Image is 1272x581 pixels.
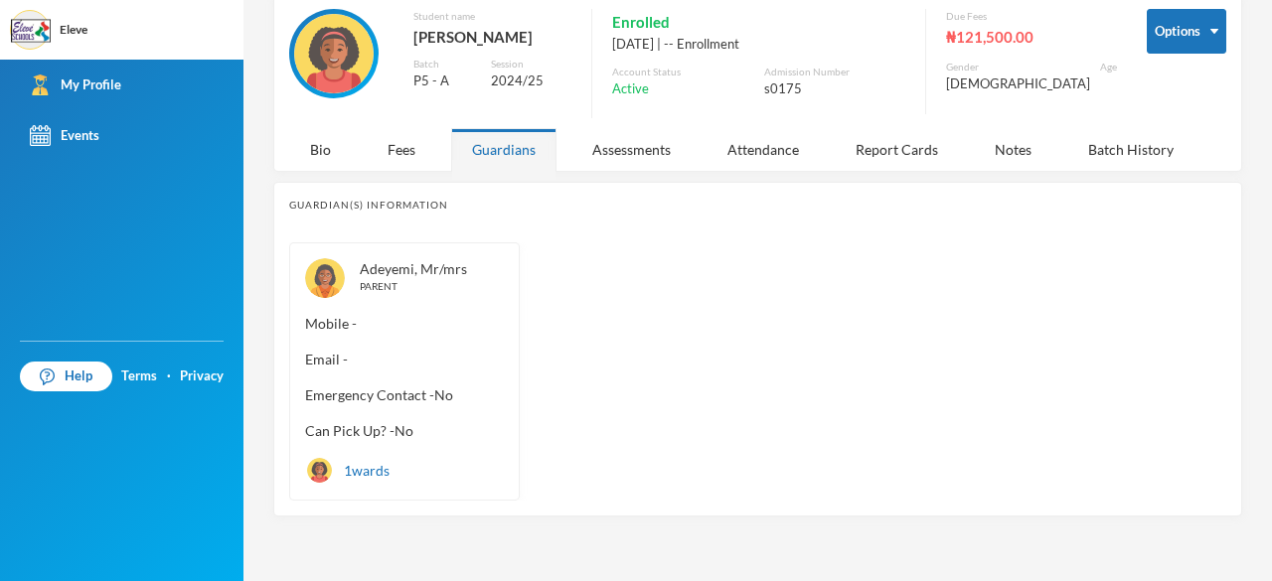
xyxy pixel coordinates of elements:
div: Fees [367,128,436,171]
div: Batch [413,57,477,72]
img: STUDENT [307,458,332,483]
span: Active [612,79,649,99]
span: Mobile - [305,313,504,334]
a: Help [20,362,112,391]
div: Assessments [571,128,692,171]
div: ₦121,500.00 [946,24,1117,50]
div: Admission Number [764,65,905,79]
a: Privacy [180,366,224,386]
div: Session [491,57,571,72]
div: My Profile [30,74,121,95]
span: Email - [305,349,504,369]
div: 2024/25 [491,72,571,91]
img: STUDENT [294,14,374,93]
div: Batch History [1067,128,1194,171]
div: [DEMOGRAPHIC_DATA] [946,74,1090,94]
div: [DATE] | -- Enrollment [612,35,905,55]
div: Student name [413,9,571,24]
span: Can Pick Up? - No [305,420,504,441]
div: s0175 [764,79,905,99]
div: · [167,366,171,386]
div: Guardian(s) Information [289,198,1226,213]
button: Options [1147,9,1226,54]
img: logo [11,11,51,51]
div: 1 wards [305,456,390,485]
div: P5 - A [413,72,477,91]
div: Gender [946,60,1090,74]
div: Events [30,125,99,146]
div: [PERSON_NAME] [413,24,571,50]
img: GUARDIAN [305,258,345,298]
span: Emergency Contact - No [305,384,504,405]
div: Report Cards [835,128,959,171]
div: Bio [289,128,352,171]
div: Notes [974,128,1052,171]
div: Age [1100,60,1117,74]
div: Account Status [612,65,753,79]
div: Adeyemi, Mr/mrs [360,258,504,298]
div: Due Fees [946,9,1117,24]
div: Attendance [707,128,820,171]
div: Eleve [60,21,87,39]
span: Enrolled [612,9,670,35]
div: Guardians [451,128,556,171]
a: Terms [121,366,157,386]
div: PARENT [360,279,504,294]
